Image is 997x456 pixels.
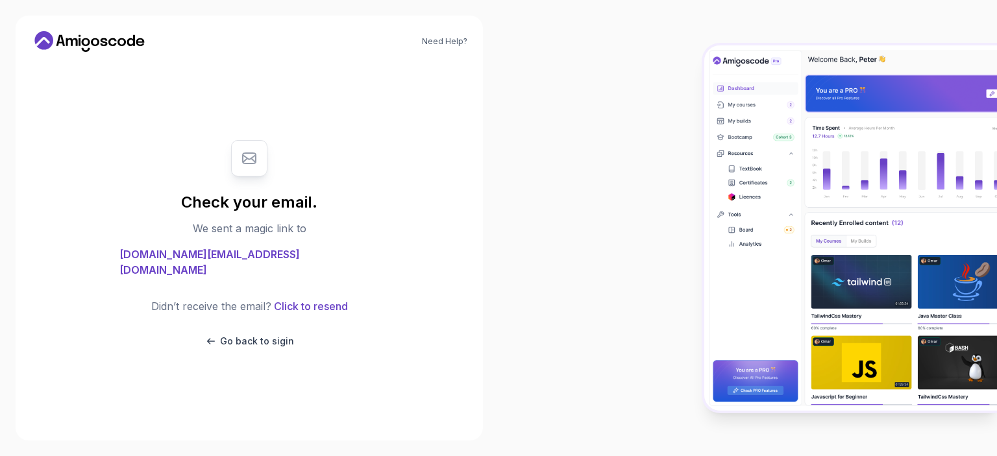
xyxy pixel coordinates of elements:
[193,221,306,236] p: We sent a magic link to
[422,36,467,47] a: Need Help?
[220,335,294,348] p: Go back to sigin
[271,298,348,314] button: Click to resend
[704,45,997,410] img: Amigoscode Dashboard
[31,31,148,52] a: Home link
[181,192,317,213] h1: Check your email.
[151,298,271,314] p: Didn’t receive the email?
[204,335,294,348] button: Go back to sigin
[119,246,379,278] span: [DOMAIN_NAME][EMAIL_ADDRESS][DOMAIN_NAME]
